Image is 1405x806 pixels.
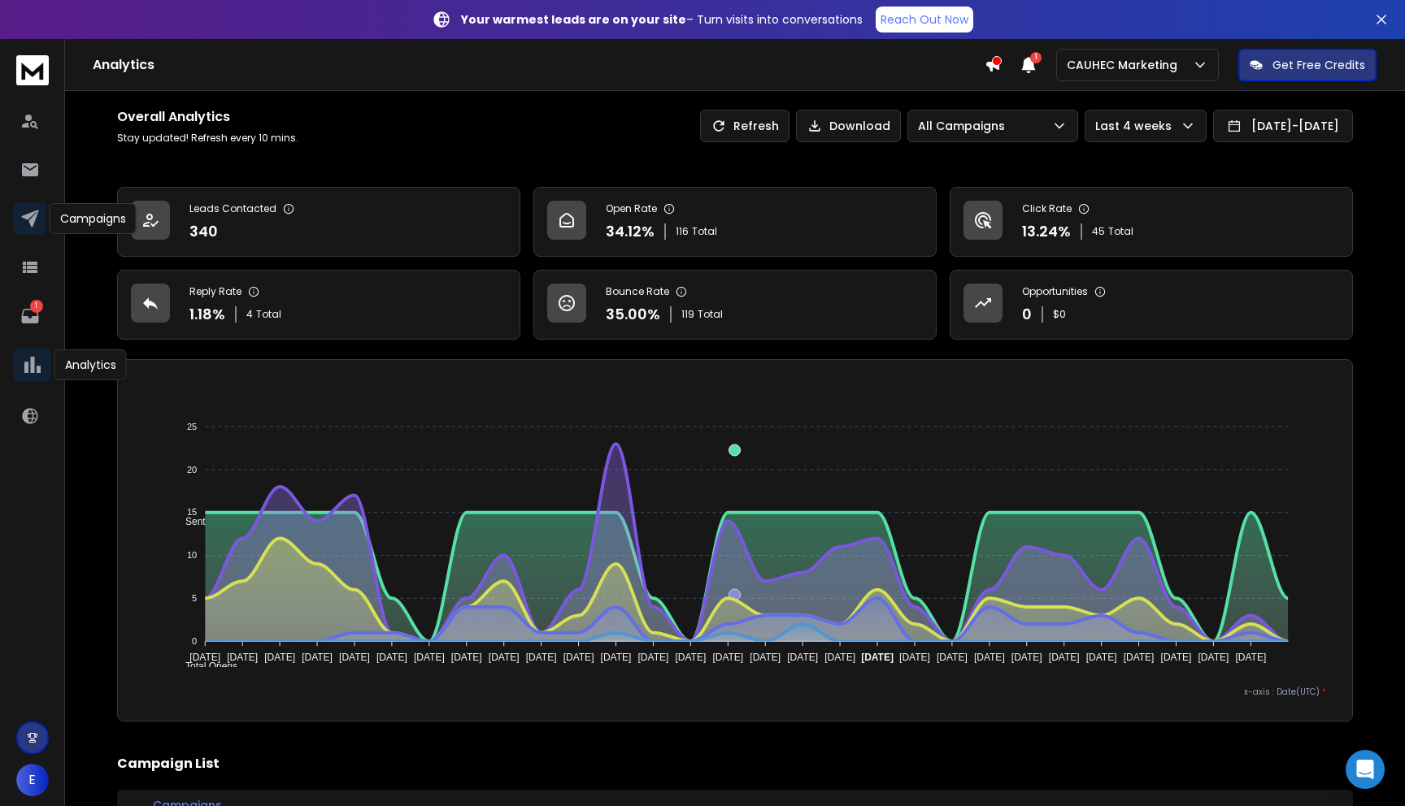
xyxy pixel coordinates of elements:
[606,303,660,326] p: 35.00 %
[1030,52,1042,63] span: 1
[676,225,689,238] span: 116
[173,661,237,672] span: Total Opens
[1011,652,1042,663] tspan: [DATE]
[14,300,46,332] a: 1
[1161,652,1192,663] tspan: [DATE]
[30,300,43,313] p: 1
[1053,308,1066,321] p: $ 0
[937,652,968,663] tspan: [DATE]
[750,652,781,663] tspan: [DATE]
[1108,225,1133,238] span: Total
[265,652,296,663] tspan: [DATE]
[339,652,370,663] tspan: [DATE]
[1236,652,1267,663] tspan: [DATE]
[187,507,197,517] tspan: 15
[187,465,197,474] tspan: 20
[533,270,937,340] a: Bounce Rate35.00%119Total
[950,270,1353,340] a: Opportunities0$0
[1095,118,1178,134] p: Last 4 weeks
[190,652,221,663] tspan: [DATE]
[1022,285,1088,298] p: Opportunities
[256,308,281,321] span: Total
[1067,57,1184,73] p: CAUHEC Marketing
[974,652,1005,663] tspan: [DATE]
[825,652,856,663] tspan: [DATE]
[246,308,253,321] span: 4
[192,636,197,646] tspan: 0
[601,652,632,663] tspan: [DATE]
[117,187,520,257] a: Leads Contacted340
[1049,652,1080,663] tspan: [DATE]
[461,11,863,28] p: – Turn visits into conversations
[796,110,901,142] button: Download
[189,285,241,298] p: Reply Rate
[187,550,197,560] tspan: 10
[1213,110,1353,142] button: [DATE]-[DATE]
[899,652,930,663] tspan: [DATE]
[144,686,1326,698] p: x-axis : Date(UTC)
[54,349,127,380] div: Analytics
[93,55,985,75] h1: Analytics
[861,652,894,663] tspan: [DATE]
[1022,303,1032,326] p: 0
[1124,652,1155,663] tspan: [DATE]
[526,652,557,663] tspan: [DATE]
[376,652,407,663] tspan: [DATE]
[1272,57,1365,73] p: Get Free Credits
[1022,202,1072,215] p: Click Rate
[606,202,657,215] p: Open Rate
[16,764,49,796] button: E
[733,118,779,134] p: Refresh
[829,118,890,134] p: Download
[881,11,968,28] p: Reach Out Now
[698,308,723,321] span: Total
[489,652,520,663] tspan: [DATE]
[228,652,259,663] tspan: [DATE]
[700,110,789,142] button: Refresh
[681,308,694,321] span: 119
[692,225,717,238] span: Total
[1086,652,1117,663] tspan: [DATE]
[606,285,669,298] p: Bounce Rate
[451,652,482,663] tspan: [DATE]
[1092,225,1105,238] span: 45
[1238,49,1377,81] button: Get Free Credits
[173,516,206,527] span: Sent
[414,652,445,663] tspan: [DATE]
[189,220,218,243] p: 340
[713,652,744,663] tspan: [DATE]
[918,118,1011,134] p: All Campaigns
[189,202,276,215] p: Leads Contacted
[950,187,1353,257] a: Click Rate13.24%45Total
[1022,220,1071,243] p: 13.24 %
[192,593,197,603] tspan: 5
[117,754,1353,773] h2: Campaign List
[461,11,686,28] strong: Your warmest leads are on your site
[638,652,669,663] tspan: [DATE]
[876,6,973,32] a: Reach Out Now
[50,203,137,234] div: Campaigns
[788,652,819,663] tspan: [DATE]
[676,652,707,663] tspan: [DATE]
[1346,750,1385,789] div: Open Intercom Messenger
[16,55,49,85] img: logo
[117,107,298,127] h1: Overall Analytics
[302,652,333,663] tspan: [DATE]
[533,187,937,257] a: Open Rate34.12%116Total
[606,220,655,243] p: 34.12 %
[117,270,520,340] a: Reply Rate1.18%4Total
[117,132,298,145] p: Stay updated! Refresh every 10 mins.
[1198,652,1229,663] tspan: [DATE]
[189,303,225,326] p: 1.18 %
[187,422,197,431] tspan: 25
[563,652,594,663] tspan: [DATE]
